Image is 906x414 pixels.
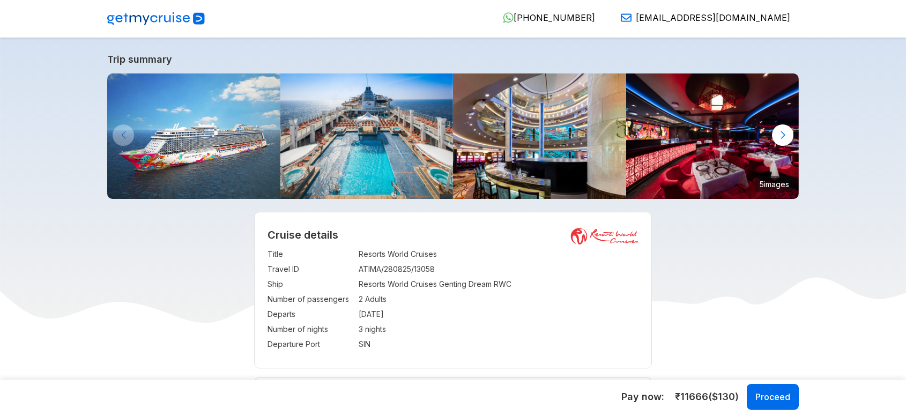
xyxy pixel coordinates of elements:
[621,390,664,403] h5: Pay now :
[268,322,353,337] td: Number of nights
[353,337,359,352] td: :
[359,262,639,277] td: ATIMA/280825/13058
[268,292,353,307] td: Number of passengers
[626,73,799,199] img: 16.jpg
[268,228,639,241] h2: Cruise details
[747,384,799,410] button: Proceed
[359,292,639,307] td: 2 Adults
[353,247,359,262] td: :
[107,54,799,65] a: Trip summary
[755,176,793,192] small: 5 images
[514,12,595,23] span: [PHONE_NUMBER]
[268,277,353,292] td: Ship
[359,337,639,352] td: SIN
[636,12,790,23] span: [EMAIL_ADDRESS][DOMAIN_NAME]
[268,337,353,352] td: Departure Port
[675,390,739,404] span: ₹ 11666 ($ 130 )
[503,12,514,23] img: WhatsApp
[359,247,639,262] td: Resorts World Cruises
[353,322,359,337] td: :
[268,307,353,322] td: Departs
[453,73,626,199] img: 4.jpg
[353,292,359,307] td: :
[359,307,639,322] td: [DATE]
[353,262,359,277] td: :
[359,322,639,337] td: 3 nights
[494,12,595,23] a: [PHONE_NUMBER]
[353,277,359,292] td: :
[353,307,359,322] td: :
[612,12,790,23] a: [EMAIL_ADDRESS][DOMAIN_NAME]
[280,73,454,199] img: Main-Pool-800x533.jpg
[107,73,280,199] img: GentingDreambyResortsWorldCruises-KlookIndia.jpg
[268,262,353,277] td: Travel ID
[621,12,632,23] img: Email
[268,247,353,262] td: Title
[359,277,639,292] td: Resorts World Cruises Genting Dream RWC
